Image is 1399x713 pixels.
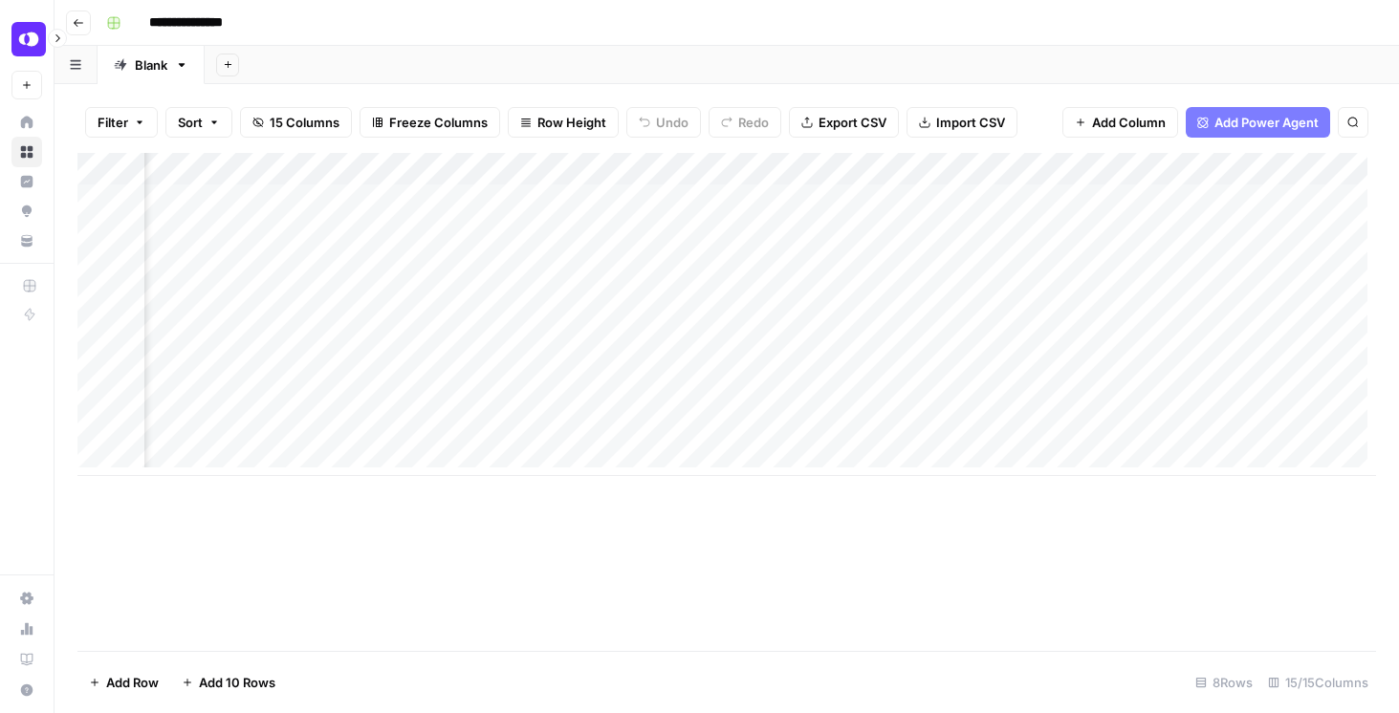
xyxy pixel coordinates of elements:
button: Import CSV [907,107,1017,138]
span: Sort [178,113,203,132]
button: Export CSV [789,107,899,138]
button: Freeze Columns [360,107,500,138]
button: 15 Columns [240,107,352,138]
span: Undo [656,113,689,132]
span: Add Power Agent [1214,113,1319,132]
span: Import CSV [936,113,1005,132]
span: Freeze Columns [389,113,488,132]
a: Browse [11,137,42,167]
button: Add Power Agent [1186,107,1330,138]
img: OpenPhone Logo [11,22,46,56]
a: Your Data [11,226,42,256]
a: Settings [11,583,42,614]
a: Usage [11,614,42,644]
button: Redo [709,107,781,138]
button: Add 10 Rows [170,667,287,698]
span: Export CSV [819,113,886,132]
span: Filter [98,113,128,132]
span: 15 Columns [270,113,339,132]
span: Add 10 Rows [199,673,275,692]
a: Learning Hub [11,644,42,675]
a: Opportunities [11,196,42,227]
span: Redo [738,113,769,132]
button: Row Height [508,107,619,138]
a: Home [11,107,42,138]
div: Blank [135,55,167,75]
span: Add Column [1092,113,1166,132]
button: Filter [85,107,158,138]
div: 8 Rows [1188,667,1260,698]
button: Sort [165,107,232,138]
a: Blank [98,46,205,84]
button: Undo [626,107,701,138]
div: 15/15 Columns [1260,667,1376,698]
span: Add Row [106,673,159,692]
a: Insights [11,166,42,197]
button: Workspace: OpenPhone [11,15,42,63]
button: Help + Support [11,675,42,705]
button: Add Row [77,667,170,698]
span: Row Height [537,113,606,132]
button: Add Column [1062,107,1178,138]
